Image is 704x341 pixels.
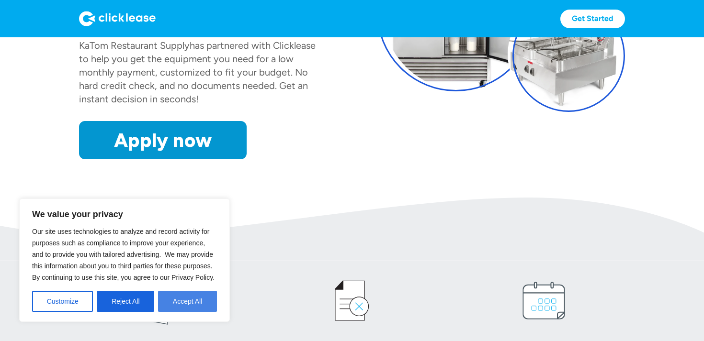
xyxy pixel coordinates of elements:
div: KaTom Restaurant Supply [79,40,190,51]
img: Logo [79,11,156,26]
span: Our site uses technologies to analyze and record activity for purposes such as compliance to impr... [32,228,215,281]
button: Accept All [158,291,217,312]
img: credit icon [323,272,381,330]
button: Reject All [97,291,154,312]
p: We value your privacy [32,209,217,220]
button: Customize [32,291,93,312]
div: We value your privacy [19,198,230,322]
a: Apply now [79,121,247,159]
div: has partnered with Clicklease to help you get the equipment you need for a low monthly payment, c... [79,40,316,105]
img: calendar icon [515,272,573,330]
a: Get Started [560,10,625,28]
